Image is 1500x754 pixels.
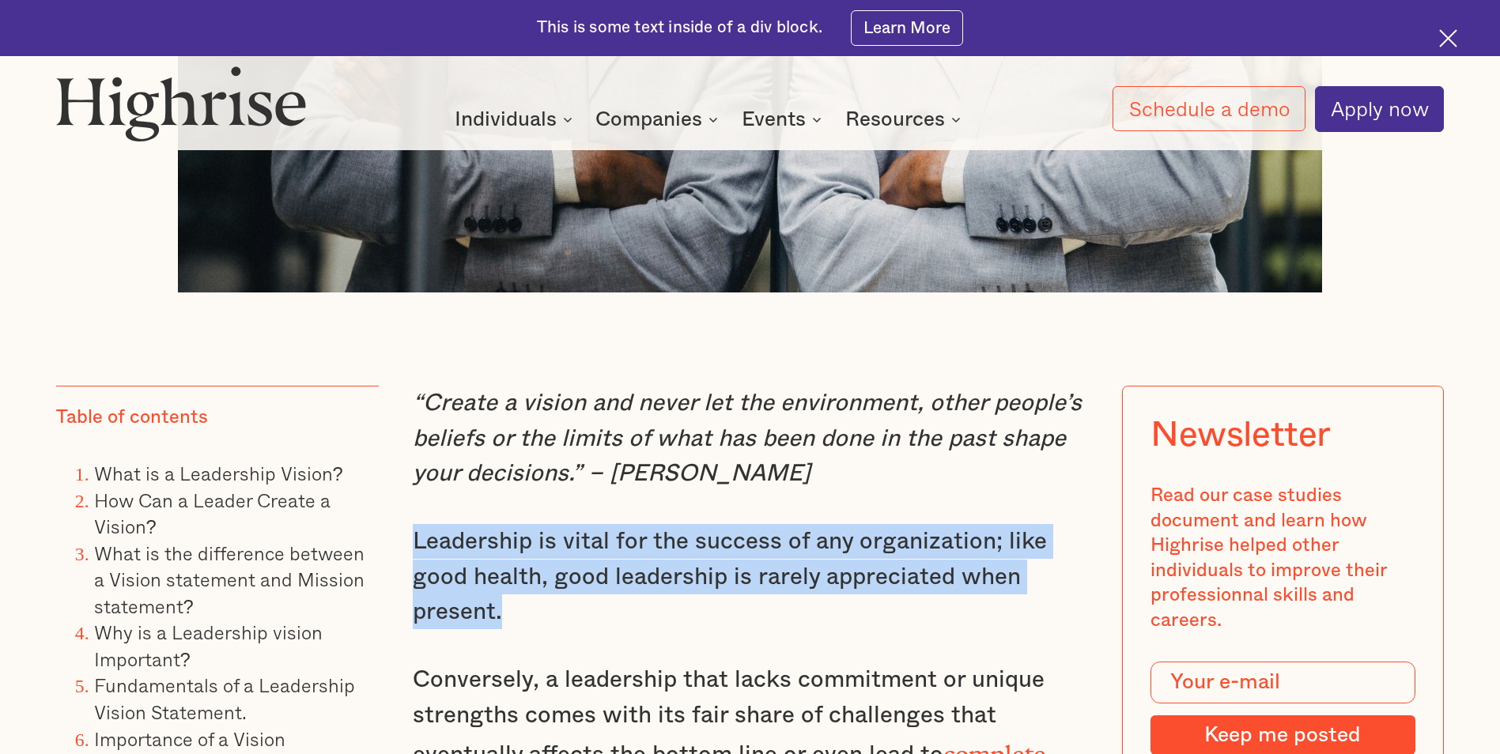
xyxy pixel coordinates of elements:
img: Cross icon [1439,29,1457,47]
div: Read our case studies document and learn how Highrise helped other individuals to improve their p... [1151,484,1415,633]
div: Individuals [455,110,577,129]
img: Highrise logo [56,66,307,141]
input: Your e-mail [1151,662,1415,703]
div: Resources [845,110,945,129]
div: Table of contents [56,405,208,431]
div: Events [742,110,806,129]
div: Resources [845,110,965,129]
div: Companies [595,110,723,129]
a: Learn More [851,10,964,46]
a: How Can a Leader Create a Vision? [94,485,331,541]
div: Newsletter [1151,415,1331,456]
a: What is a Leadership Vision? [94,458,343,488]
p: Leadership is vital for the success of any organization; like good health, good leadership is rar... [413,524,1086,629]
a: Why is a Leadership vision Important? [94,617,323,673]
div: Events [742,110,826,129]
a: Fundamentals of a Leadership Vision Statement. [94,670,355,726]
div: Companies [595,110,702,129]
div: This is some text inside of a div block. [537,17,822,39]
a: Apply now [1315,86,1444,132]
a: What is the difference between a Vision statement and Mission statement? [94,538,365,620]
a: Schedule a demo [1113,86,1305,131]
div: Individuals [455,110,557,129]
em: “Create a vision and never let the environment, other people’s beliefs or the limits of what has ... [413,391,1082,485]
